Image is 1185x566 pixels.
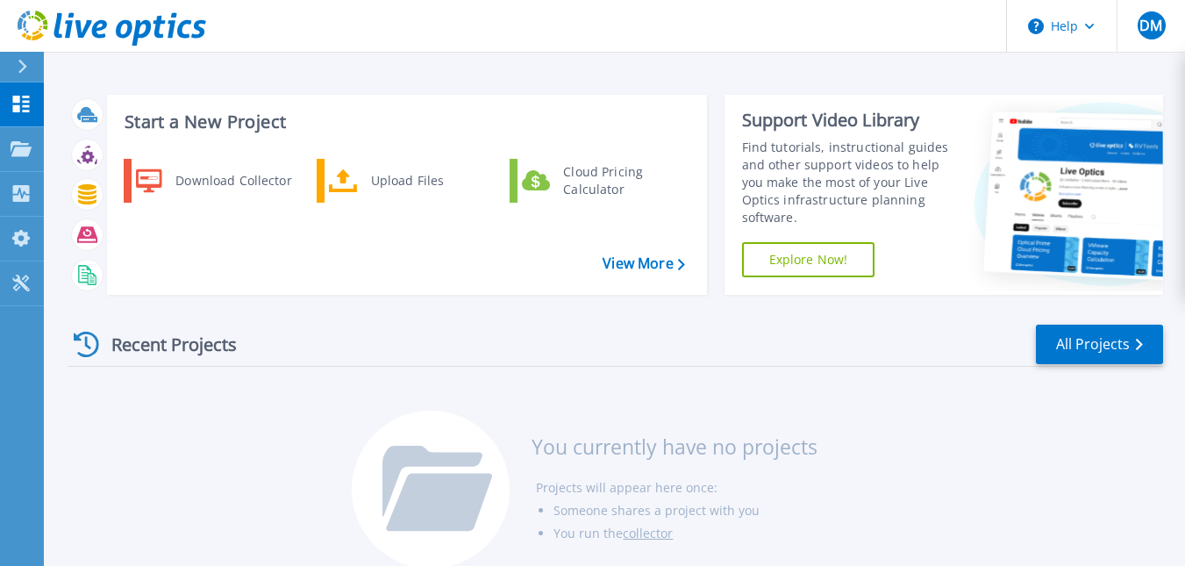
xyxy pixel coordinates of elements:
a: Upload Files [317,159,496,203]
span: DM [1139,18,1162,32]
a: All Projects [1036,325,1163,364]
li: Projects will appear here once: [536,476,817,499]
h3: Start a New Project [125,112,684,132]
div: Download Collector [167,163,299,198]
a: Cloud Pricing Calculator [510,159,689,203]
a: collector [623,525,673,541]
h3: You currently have no projects [532,437,817,456]
div: Find tutorials, instructional guides and other support videos to help you make the most of your L... [742,139,960,226]
div: Upload Files [362,163,492,198]
a: Download Collector [124,159,303,203]
div: Cloud Pricing Calculator [554,163,684,198]
a: View More [603,255,684,272]
li: Someone shares a project with you [553,499,817,522]
li: You run the [553,522,817,545]
a: Explore Now! [742,242,875,277]
div: Recent Projects [68,323,261,366]
div: Support Video Library [742,109,960,132]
